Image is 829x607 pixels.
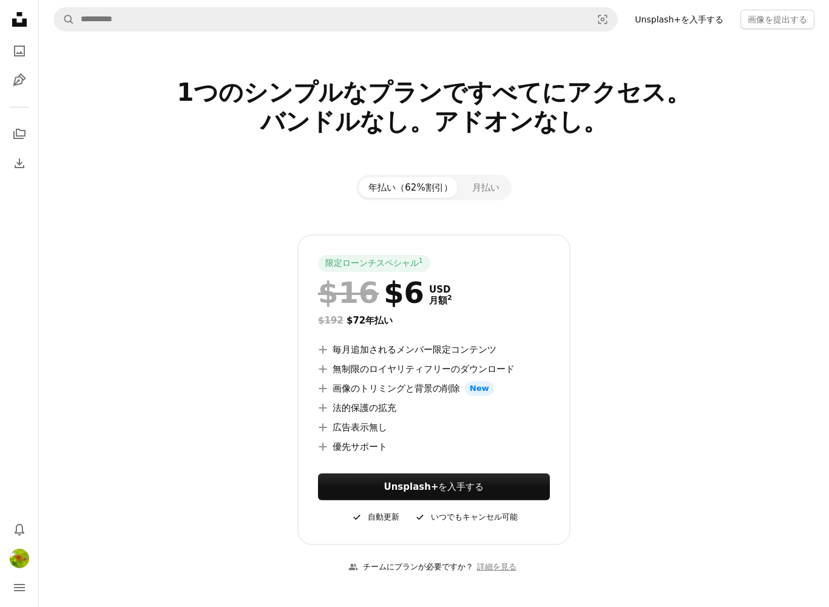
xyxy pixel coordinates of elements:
button: メニュー [7,575,32,600]
form: サイト内でビジュアルを探す [53,7,618,32]
a: イラスト [7,68,32,92]
li: 画像のトリミングと背景の削除 [318,381,550,396]
a: ダウンロード履歴 [7,151,32,175]
div: $6 [318,277,424,308]
a: 詳細を見る [473,557,520,577]
sup: 2 [447,294,452,302]
span: 月額 [429,295,452,306]
div: いつでもキャンセル可能 [414,510,518,524]
li: 毎月追加されるメンバー限定コンテンツ [318,342,550,357]
li: 優先サポート [318,439,550,454]
a: ホーム — Unsplash [7,7,32,34]
a: 2 [445,295,455,306]
h2: 1つのシンプルなプランですべてにアクセス。 バンドルなし。アドオンなし。 [53,78,814,165]
img: ユーザーNaoki Suzukiのアバター [10,549,29,568]
span: $192 [318,315,343,326]
a: コレクション [7,122,32,146]
li: 無制限のロイヤリティフリーのダウンロード [318,362,550,376]
sup: 1 [419,257,423,264]
div: チームにプランが必要ですか？ [348,561,473,574]
a: Unsplash+を入手する [318,473,550,500]
button: 月払い [462,177,509,198]
a: 写真 [7,39,32,63]
div: 限定ローンチスペシャル [318,255,430,272]
a: Unsplash+を入手する [628,10,731,29]
div: 自動更新 [351,510,399,524]
span: $16 [318,277,379,308]
span: New [465,381,494,396]
button: 年払い（62%割引） [359,177,462,198]
span: USD [429,284,452,295]
button: 通知 [7,517,32,541]
a: 1 [416,257,425,270]
button: 画像を提出する [740,10,814,29]
button: プロフィール [7,546,32,571]
strong: Unsplash+ [384,481,439,492]
li: 広告表示無し [318,420,550,435]
div: $72 年払い [318,313,550,328]
button: ビジュアル検索 [588,8,617,31]
li: 法的保護の拡充 [318,401,550,415]
button: Unsplashで検索する [54,8,75,31]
